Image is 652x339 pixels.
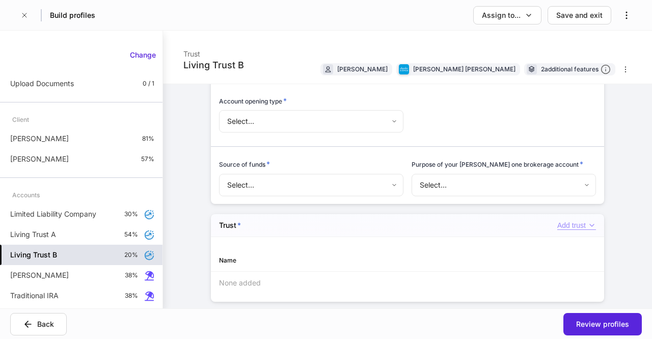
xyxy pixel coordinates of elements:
p: Upload Documents [10,79,74,89]
div: None added [211,272,604,294]
p: 30% [124,210,138,218]
div: Select... [219,110,403,133]
p: 38% [125,292,138,300]
h6: Purpose of your [PERSON_NAME] one brokerage account [412,159,583,169]
div: [PERSON_NAME] [PERSON_NAME] [413,64,515,74]
img: charles-schwab-BFYFdbvS.png [399,64,409,74]
div: Select... [412,174,595,196]
div: Save and exit [556,10,603,20]
p: 57% [141,155,154,163]
p: Traditional IRA [10,291,59,301]
p: Living Trust A [10,229,56,240]
p: 0 / 1 [143,80,154,88]
button: Add trust [557,221,596,230]
button: Save and exit [548,6,611,24]
p: 54% [124,230,138,239]
div: Select... [219,174,403,196]
p: [PERSON_NAME] [10,270,69,280]
div: Client [12,111,29,128]
button: Change [123,47,162,63]
div: [PERSON_NAME] [337,64,388,74]
div: 2 additional features [541,64,611,75]
p: 81% [142,135,154,143]
div: Living Trust B [183,59,244,71]
h5: Trust [219,220,241,230]
div: Trust [183,43,244,59]
h5: Living Trust B [10,250,57,260]
div: Name [219,255,407,265]
button: Back [10,313,67,335]
h5: Build profiles [50,10,95,20]
button: Assign to... [473,6,541,24]
p: [PERSON_NAME] [10,154,69,164]
div: Accounts [12,186,40,204]
div: Back [37,319,54,329]
p: [PERSON_NAME] [10,134,69,144]
div: Review profiles [576,319,629,329]
h6: Source of funds [219,159,270,169]
h6: Account opening type [219,96,287,106]
p: Limited Liability Company [10,209,96,219]
p: 20% [124,251,138,259]
div: Assign to... [482,10,521,20]
button: Review profiles [563,313,642,335]
div: Change [130,50,156,60]
p: 38% [125,271,138,279]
